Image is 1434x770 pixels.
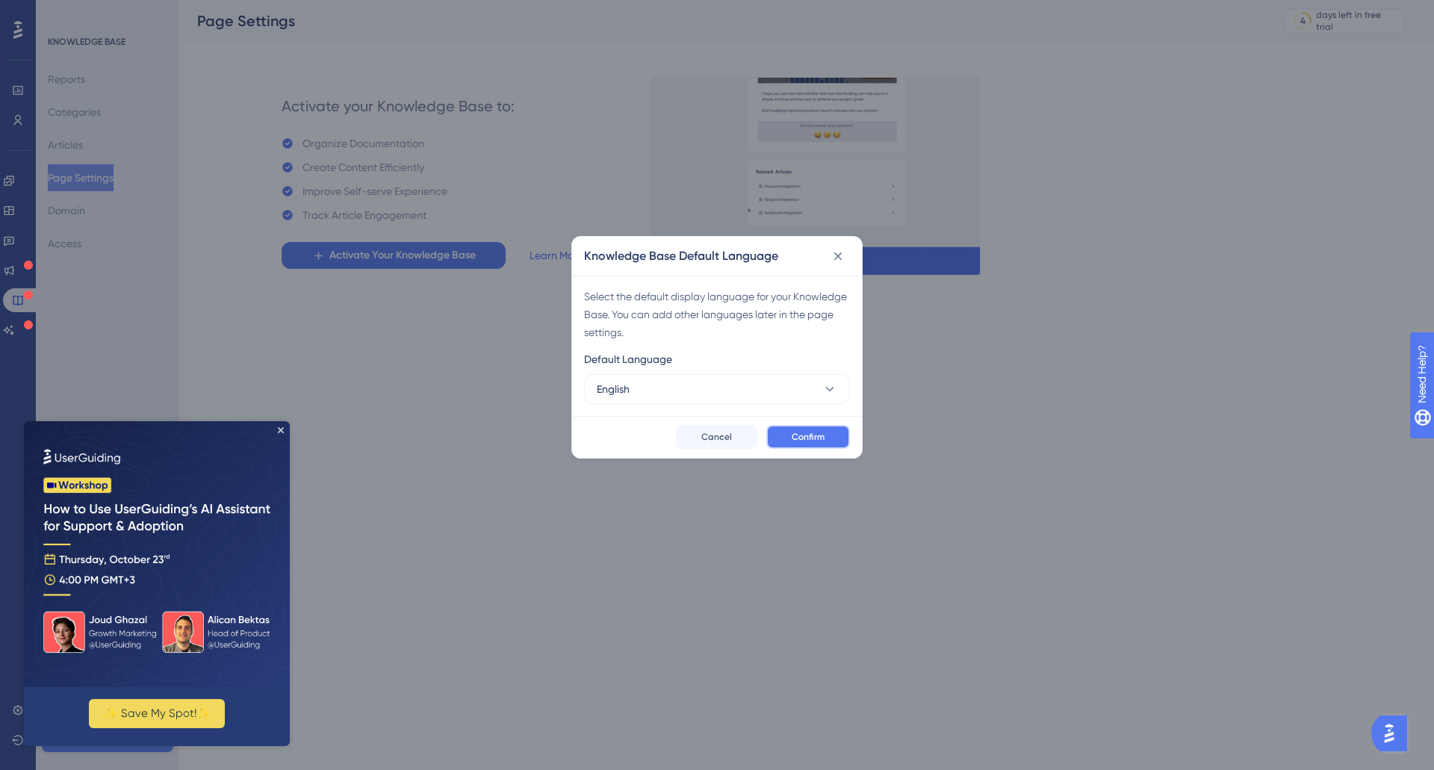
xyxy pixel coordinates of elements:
[1371,711,1416,756] iframe: UserGuiding AI Assistant Launcher
[584,247,778,265] h2: Knowledge Base Default Language
[597,380,630,398] span: English
[254,6,260,12] div: Close Preview
[584,350,672,368] span: Default Language
[65,278,201,307] button: ✨ Save My Spot!✨
[584,288,850,341] div: Select the default display language for your Knowledge Base. You can add other languages later in...
[792,431,825,443] span: Confirm
[35,4,93,22] span: Need Help?
[701,431,732,443] span: Cancel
